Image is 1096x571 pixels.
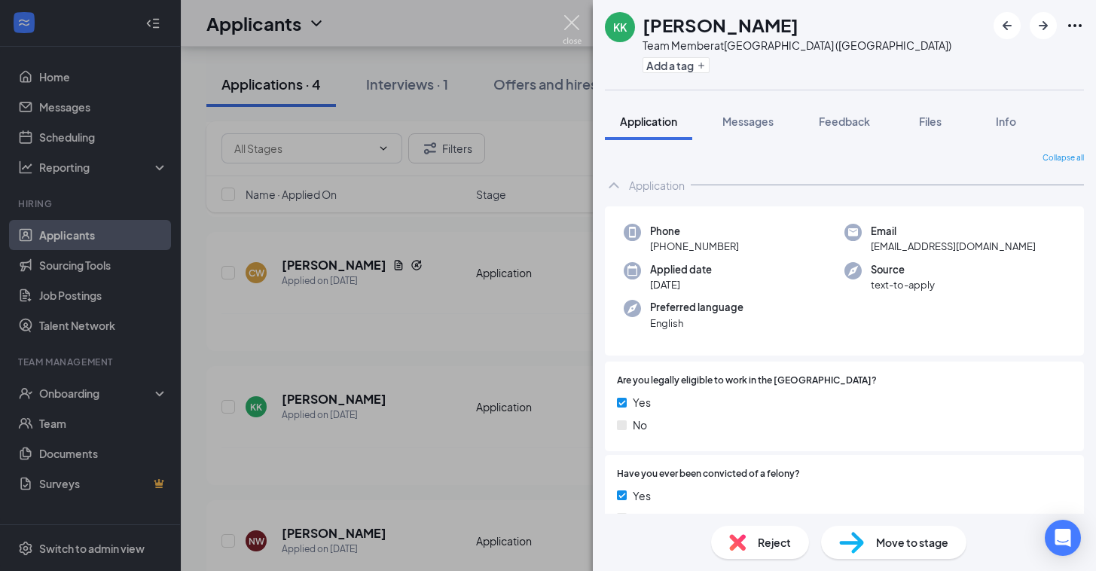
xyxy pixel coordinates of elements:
[1034,17,1052,35] svg: ArrowRight
[919,115,942,128] span: Files
[643,38,951,53] div: Team Member at [GEOGRAPHIC_DATA] ([GEOGRAPHIC_DATA])
[871,224,1036,239] span: Email
[650,277,712,292] span: [DATE]
[871,239,1036,254] span: [EMAIL_ADDRESS][DOMAIN_NAME]
[650,300,743,315] span: Preferred language
[650,262,712,277] span: Applied date
[613,20,627,35] div: KK
[876,534,948,551] span: Move to stage
[994,12,1021,39] button: ArrowLeftNew
[633,417,647,433] span: No
[617,374,877,388] span: Are you legally eligible to work in the [GEOGRAPHIC_DATA]?
[1043,152,1084,164] span: Collapse all
[643,57,710,73] button: PlusAdd a tag
[871,262,935,277] span: Source
[629,178,685,193] div: Application
[643,12,798,38] h1: [PERSON_NAME]
[758,534,791,551] span: Reject
[998,17,1016,35] svg: ArrowLeftNew
[620,115,677,128] span: Application
[617,467,800,481] span: Have you ever been convicted of a felony?
[650,224,739,239] span: Phone
[1030,12,1057,39] button: ArrowRight
[1045,520,1081,556] div: Open Intercom Messenger
[633,394,651,411] span: Yes
[650,316,743,331] span: English
[650,239,739,254] span: [PHONE_NUMBER]
[871,277,935,292] span: text-to-apply
[1066,17,1084,35] svg: Ellipses
[605,176,623,194] svg: ChevronUp
[697,61,706,70] svg: Plus
[633,487,651,504] span: Yes
[996,115,1016,128] span: Info
[819,115,870,128] span: Feedback
[722,115,774,128] span: Messages
[633,510,647,527] span: No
